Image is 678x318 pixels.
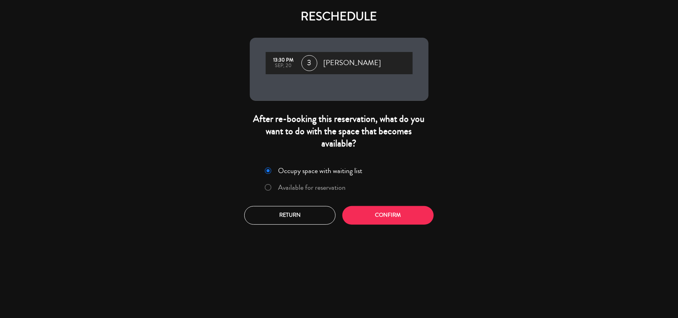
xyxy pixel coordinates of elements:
[244,206,336,225] button: Return
[270,63,297,69] div: Sep, 20
[278,167,362,174] label: Occupy space with waiting list
[250,113,429,150] div: After re-booking this reservation, what do you want to do with the space that becomes available?
[250,10,429,24] h4: RESCHEDULE
[342,206,434,225] button: Confirm
[301,55,317,71] span: 3
[270,58,297,63] div: 13:30 PM
[324,57,381,69] span: [PERSON_NAME]
[278,184,346,191] label: Available for reservation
